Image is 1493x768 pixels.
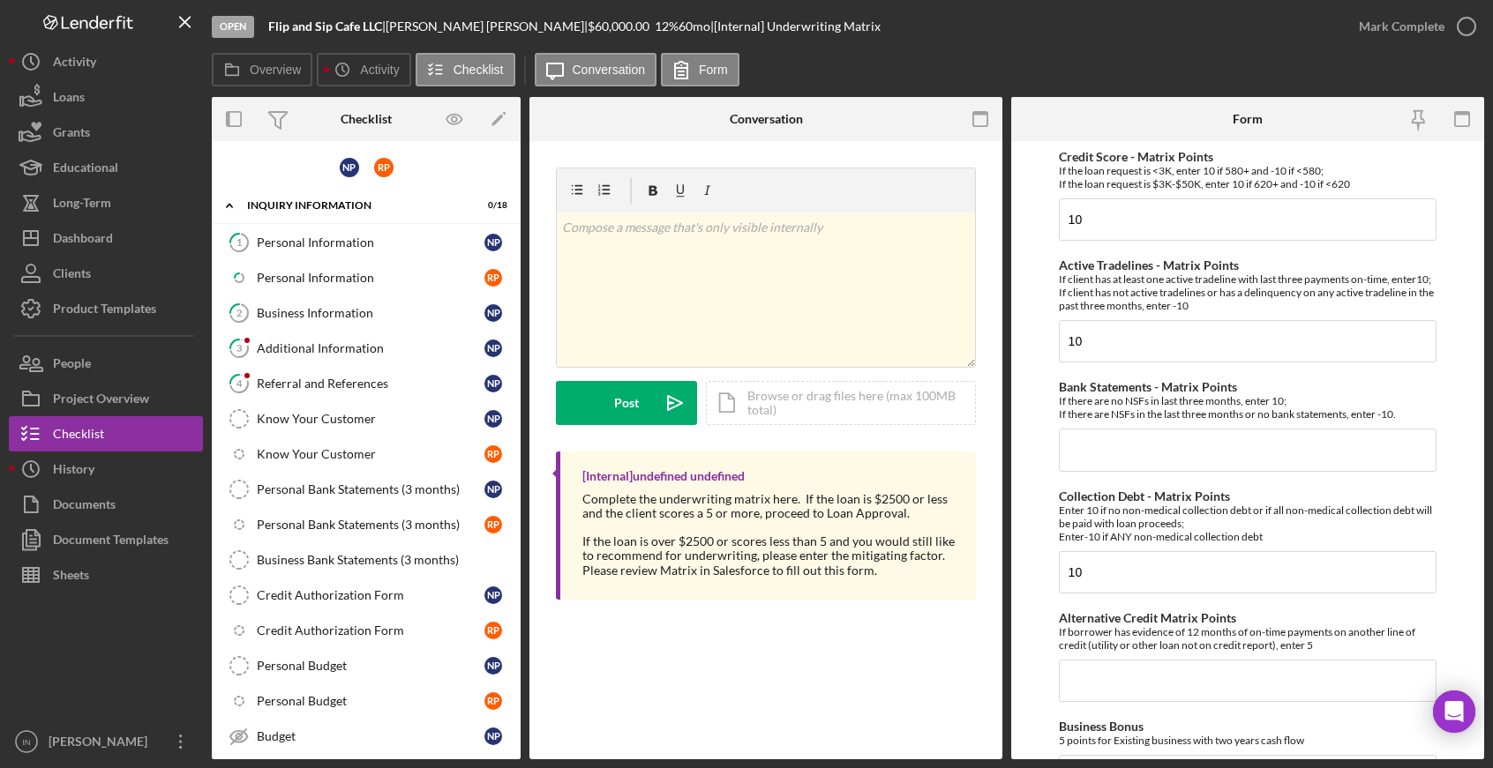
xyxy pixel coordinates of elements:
div: Sheets [53,557,89,597]
div: [PERSON_NAME] [PERSON_NAME] | [386,19,588,34]
div: Complete the underwriting matrix here. If the loan is $2500 or less and the client scores a 5 or ... [582,492,958,520]
div: Credit Authorization Form [257,623,484,638]
div: Checklist [341,112,392,126]
div: N P [484,304,502,322]
a: Business Bank Statements (3 months) [221,542,512,578]
div: Project Overview [53,381,149,421]
div: If borrower has evidence of 12 months of on-time payments on another line of credit (utility or o... [1059,625,1437,652]
div: Form [1233,112,1263,126]
div: R P [484,445,502,463]
button: Long-Term [9,185,203,220]
div: N P [340,158,359,177]
div: R P [484,622,502,639]
button: Dashboard [9,220,203,256]
div: R P [484,269,502,287]
div: | [Internal] Underwriting Matrix [710,19,881,34]
div: Credit Authorization Form [257,588,484,602]
tspan: 4 [236,377,243,389]
a: Credit Authorization FormRP [221,613,512,648]
label: Credit Score - Matrix Points [1059,149,1213,164]
div: 60 mo [679,19,710,34]
button: Mark Complete [1341,9,1484,44]
div: Business Information [257,306,484,320]
a: 3Additional InformationNP [221,331,512,366]
label: Form [699,63,728,77]
tspan: 1 [236,236,242,248]
a: Personal BudgetNP [221,648,512,683]
label: Active Tradelines - Matrix Points [1059,257,1239,272]
a: 4Referral and ReferencesNP [221,366,512,401]
div: If the loan request is <3K, enter 10 if 580+ and -10 if <580; If the loan request is $3K-$50K, en... [1059,164,1437,190]
button: Post [556,381,697,425]
div: Activity [53,44,96,84]
div: 12 % [655,19,679,34]
a: Documents [9,487,203,522]
div: Business Bank Statements (3 months) [257,553,511,567]
button: Conversation [535,53,657,86]
b: Flip and Sip Cafe LLC [268,19,382,34]
div: N P [484,586,502,604]
div: INQUIRY INFORMATION [247,200,463,211]
div: Personal Budget [257,659,484,673]
div: Clients [53,256,91,295]
a: Personal Bank Statements (3 months)RP [221,507,512,542]
label: Bank Statements - Matrix Points [1059,379,1237,394]
label: Alternative Credit Matrix Points [1059,610,1236,625]
button: Activity [9,44,203,79]
div: Checklist [53,416,104,456]
a: Personal Bank Statements (3 months)NP [221,472,512,507]
div: Personal Information [257,271,484,285]
button: Overview [212,53,312,86]
div: Know Your Customer [257,447,484,461]
a: Checklist [9,416,203,451]
button: Project Overview [9,381,203,416]
div: Additional Information [257,341,484,355]
div: Grants [53,115,90,154]
div: Open [212,16,254,38]
button: Grants [9,115,203,150]
div: N P [484,375,502,392]
label: Activity [360,63,399,77]
div: R P [374,158,394,177]
label: Conversation [573,63,646,77]
button: Sheets [9,557,203,593]
button: IN[PERSON_NAME] [9,724,203,759]
a: BudgetNP [221,719,512,754]
label: Business Bonus [1059,719,1144,734]
div: | [268,19,386,34]
button: Clients [9,256,203,291]
text: IN [22,737,31,747]
label: Overview [250,63,301,77]
div: N P [484,657,502,675]
div: Post [614,381,639,425]
div: N P [484,339,502,357]
div: If there are no NSFs in last three months, enter 10; If there are NSFs in the last three months o... [1059,394,1437,421]
div: Personal Bank Statements (3 months) [257,518,484,532]
div: Documents [53,487,116,526]
div: Personal Bank Statements (3 months) [257,482,484,496]
div: [PERSON_NAME] [44,724,159,764]
div: Open Intercom Messenger [1433,690,1475,733]
button: Loans [9,79,203,115]
div: Budget [257,729,484,743]
div: [Internal] undefined undefined [582,469,745,483]
a: Personal InformationRP [221,260,512,295]
button: History [9,451,203,487]
div: Personal Budget [257,694,484,708]
div: Dashboard [53,220,113,260]
div: R P [484,692,502,710]
div: Enter 10 if no non-medical collection debt or if all non-medical collection debt will be paid wit... [1059,503,1437,543]
a: Educational [9,150,203,185]
div: People [53,346,91,385]
div: N P [484,234,502,251]
button: Product Templates [9,291,203,326]
div: Personal Information [257,235,484,250]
